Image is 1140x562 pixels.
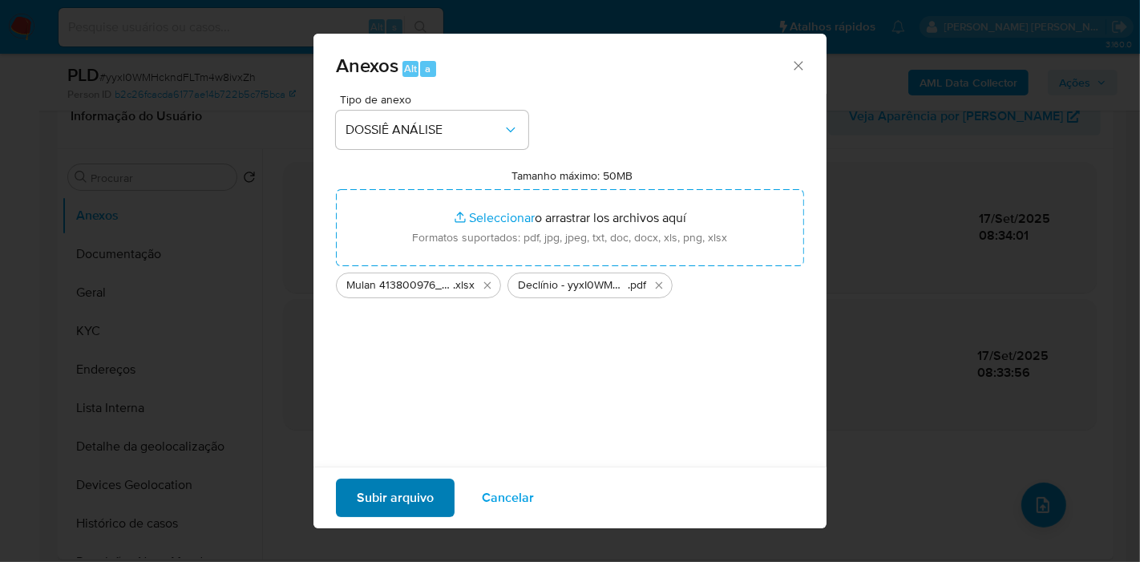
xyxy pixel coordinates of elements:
[336,111,528,149] button: DOSSIÊ ANÁLISE
[336,479,455,517] button: Subir arquivo
[404,61,417,76] span: Alt
[453,277,475,293] span: .xlsx
[461,479,555,517] button: Cancelar
[340,94,532,105] span: Tipo de anexo
[649,276,669,295] button: Eliminar Declínio - yyxI0WMHckndFLTm4w8ivxZh - CPF 39385142801 - FERNANDA SARTORATTO RITA.pdf
[425,61,431,76] span: a
[346,122,503,138] span: DOSSIÊ ANÁLISE
[518,277,628,293] span: Declínio - yyxI0WMHckndFLTm4w8ivxZh - CPF 39385142801 - [PERSON_NAME] [PERSON_NAME]
[336,51,398,79] span: Anexos
[357,480,434,516] span: Subir arquivo
[512,168,633,183] label: Tamanho máximo: 50MB
[346,277,453,293] span: Mulan 413800976_2025_09_17_07_41_59
[628,277,646,293] span: .pdf
[482,480,534,516] span: Cancelar
[336,266,804,298] ul: Archivos seleccionados
[790,58,805,72] button: Cerrar
[478,276,497,295] button: Eliminar Mulan 413800976_2025_09_17_07_41_59.xlsx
